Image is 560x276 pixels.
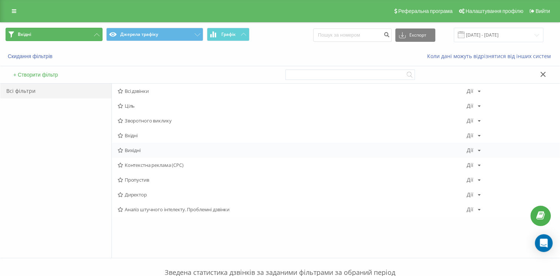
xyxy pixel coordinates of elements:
font: Ціль [125,103,135,108]
div: Дії [466,118,473,123]
font: Вхідні [125,133,138,138]
div: Дії [466,207,473,212]
font: Всі дзвінки [125,88,149,94]
span: Графік [221,32,236,37]
div: Дії [466,162,473,168]
span: Вийти [536,8,550,14]
span: Реферальна програма [398,8,453,14]
font: Директор [125,192,147,197]
span: Вхідні [18,31,31,37]
font: Експорт [409,33,426,38]
div: Дії [466,133,473,138]
font: Джерела трафіку [120,31,158,37]
div: Дії [466,148,473,153]
div: Дії [466,103,473,108]
button: Графік [207,28,249,41]
button: Закрыть [538,71,549,79]
div: Всі фільтри [0,84,111,98]
button: + Створити фільтр [11,71,60,78]
div: Дії [466,177,473,182]
span: Налаштування профілю [466,8,523,14]
font: Зворотного виклику [125,118,172,123]
font: Аналіз штучного інтелекту. Проблемні дзвінки [125,207,229,212]
div: Дії [466,88,473,94]
div: Відкрийте Intercom Messenger [535,234,553,252]
font: Пропустив [125,177,149,182]
button: Вхідні [6,28,103,41]
a: Коли дані можуть відрізнятися від інших систем [427,53,554,60]
font: Вихідні [125,148,141,153]
button: Джерела трафіку [106,28,203,41]
input: Пошук за номером [313,28,392,42]
button: Скидання фільтрів [6,53,56,60]
font: Контекстна реклама (CPC) [125,162,184,168]
div: Дії [466,192,473,197]
button: Експорт [395,28,435,42]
